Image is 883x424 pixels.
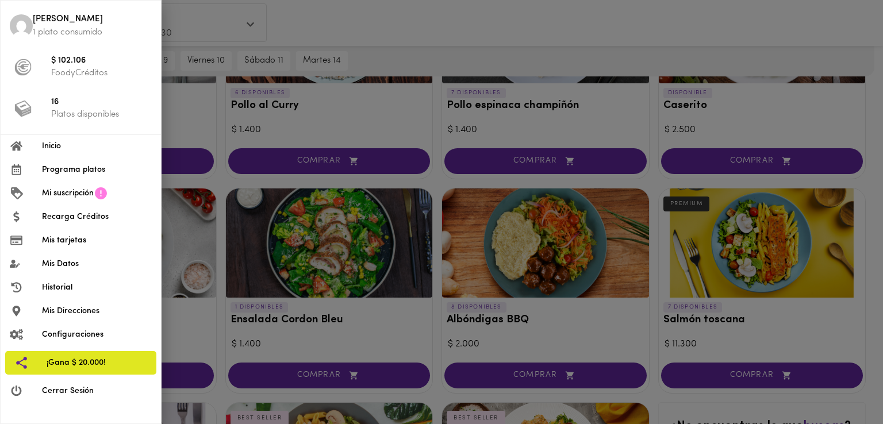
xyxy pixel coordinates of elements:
[42,164,152,176] span: Programa platos
[42,258,152,270] span: Mis Datos
[816,357,872,413] iframe: Messagebird Livechat Widget
[42,211,152,223] span: Recarga Créditos
[51,96,152,109] span: 16
[14,100,32,117] img: platos_menu.png
[42,187,94,199] span: Mi suscripción
[47,357,147,369] span: ¡Gana $ 20.000!
[42,140,152,152] span: Inicio
[42,305,152,317] span: Mis Direcciones
[42,329,152,341] span: Configuraciones
[14,59,32,76] img: foody-creditos-black.png
[51,67,152,79] p: FoodyCréditos
[51,55,152,68] span: $ 102.106
[42,234,152,246] span: Mis tarjetas
[42,282,152,294] span: Historial
[33,26,152,38] p: 1 plato consumido
[42,385,152,397] span: Cerrar Sesión
[33,13,152,26] span: [PERSON_NAME]
[51,109,152,121] p: Platos disponibles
